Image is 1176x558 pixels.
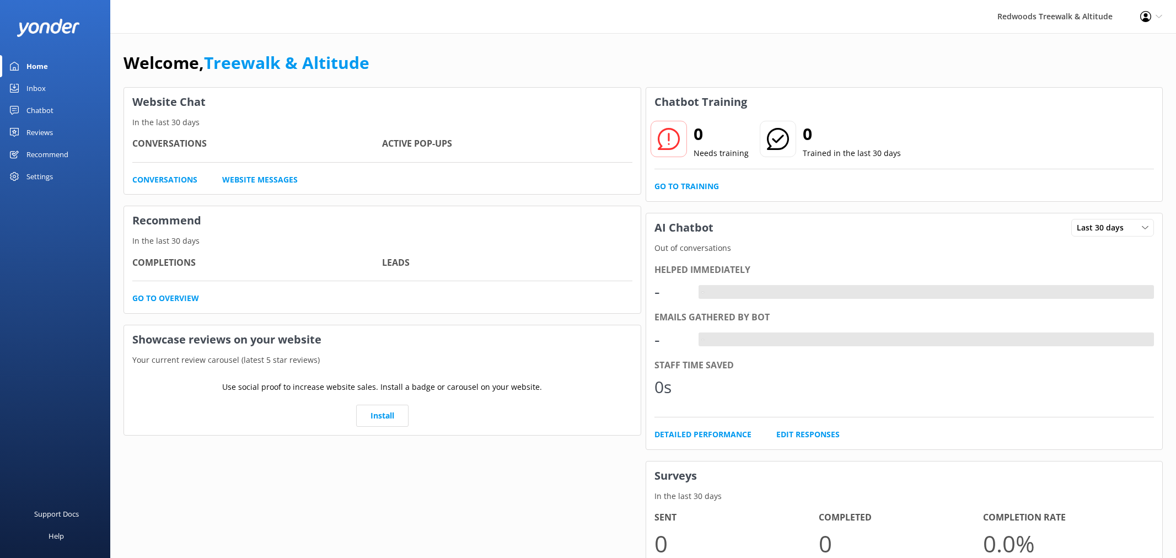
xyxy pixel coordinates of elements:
[124,235,641,247] p: In the last 30 days
[382,256,632,270] h4: Leads
[983,511,1147,525] h4: Completion Rate
[699,285,707,299] div: -
[654,511,819,525] h4: Sent
[654,326,688,353] div: -
[654,310,1154,325] div: Emails gathered by bot
[132,174,197,186] a: Conversations
[694,121,749,147] h2: 0
[26,99,53,121] div: Chatbot
[694,147,749,159] p: Needs training
[124,325,641,354] h3: Showcase reviews on your website
[803,121,901,147] h2: 0
[124,206,641,235] h3: Recommend
[123,50,369,76] h1: Welcome,
[124,116,641,128] p: In the last 30 days
[646,213,722,242] h3: AI Chatbot
[819,511,983,525] h4: Completed
[26,55,48,77] div: Home
[654,374,688,400] div: 0s
[26,143,68,165] div: Recommend
[646,490,1163,502] p: In the last 30 days
[654,180,719,192] a: Go to Training
[124,88,641,116] h3: Website Chat
[26,121,53,143] div: Reviews
[1077,222,1130,234] span: Last 30 days
[132,256,382,270] h4: Completions
[124,354,641,366] p: Your current review carousel (latest 5 star reviews)
[26,165,53,187] div: Settings
[646,88,755,116] h3: Chatbot Training
[803,147,901,159] p: Trained in the last 30 days
[49,525,64,547] div: Help
[17,19,80,37] img: yonder-white-logo.png
[26,77,46,99] div: Inbox
[654,278,688,305] div: -
[132,137,382,151] h4: Conversations
[646,242,1163,254] p: Out of conversations
[204,51,369,74] a: Treewalk & Altitude
[654,358,1154,373] div: Staff time saved
[776,428,840,441] a: Edit Responses
[222,381,542,393] p: Use social proof to increase website sales. Install a badge or carousel on your website.
[654,263,1154,277] div: Helped immediately
[654,428,751,441] a: Detailed Performance
[646,462,1163,490] h3: Surveys
[356,405,409,427] a: Install
[132,292,199,304] a: Go to overview
[222,174,298,186] a: Website Messages
[34,503,79,525] div: Support Docs
[382,137,632,151] h4: Active Pop-ups
[699,332,707,347] div: -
